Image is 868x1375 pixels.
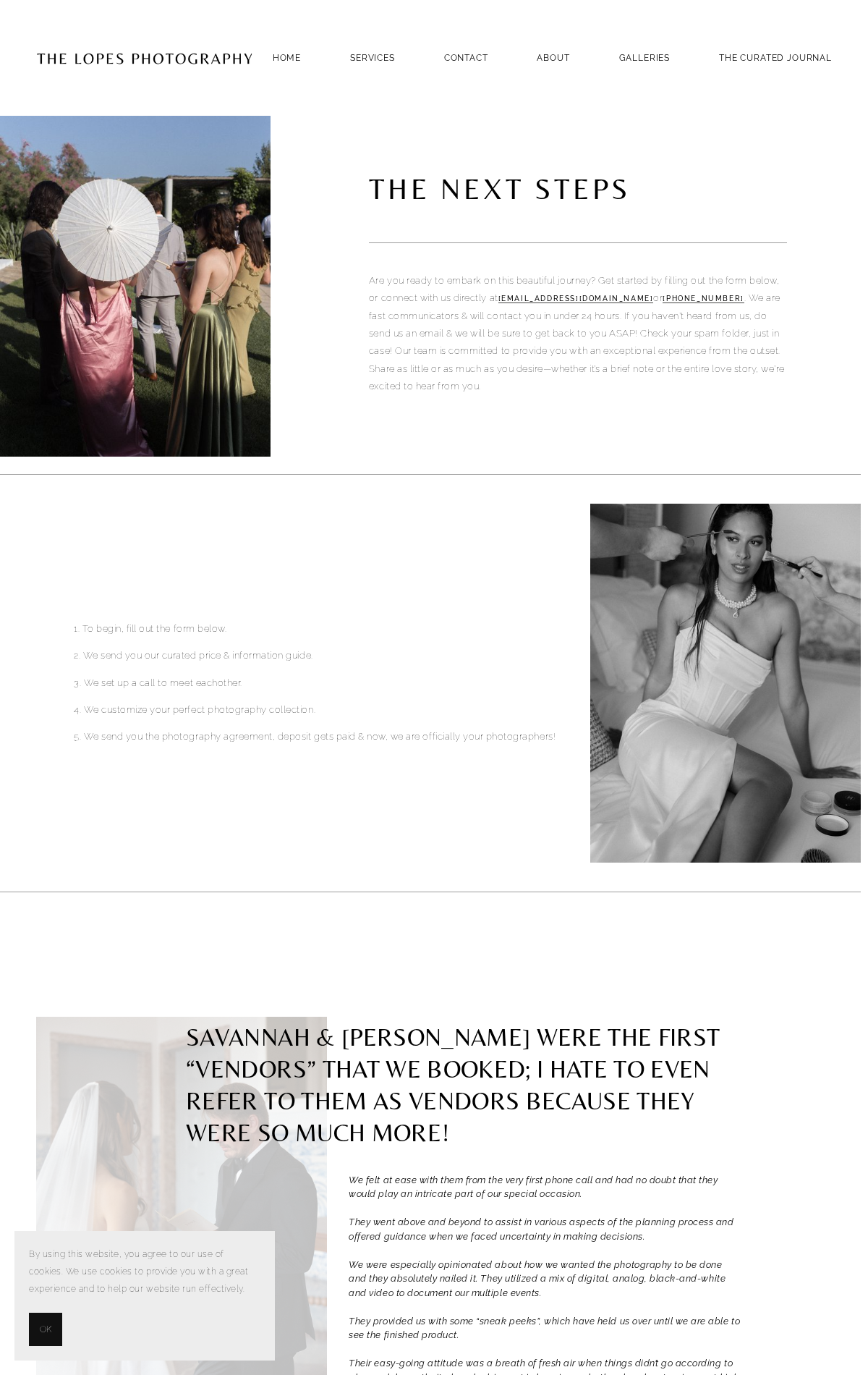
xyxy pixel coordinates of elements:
[369,165,658,213] code: the next steps
[74,728,566,745] p: 5. We send you the photography agreement, deposit gets paid & now, we are officially your photogr...
[74,674,566,692] p: 3. We set up a call to meet eachother.
[29,1313,62,1346] button: OK
[74,701,566,719] p: 4. We customize your perfect photography collection.
[186,1023,726,1147] p: Savannah & [PERSON_NAME] were the first “vendors” that we booked; I hate to even refer to them as...
[444,48,488,67] a: Contact
[29,1245,260,1298] p: By using this website, you agree to our use of cookies. We use cookies to provide you with a grea...
[14,1231,275,1361] section: Cookie banner
[537,48,569,67] a: ABOUT
[350,53,395,63] a: SERVICES
[273,48,301,67] a: Home
[498,295,654,303] a: [EMAIL_ADDRESS][DOMAIN_NAME]
[719,48,832,67] a: THE CURATED JOURNAL
[40,1321,51,1338] span: OK
[663,295,744,303] a: [PHONE_NUMBER]
[74,647,566,664] p: 2. We send you our curated price & information guide.
[74,620,566,638] p: 1. To begin, fill out the form below.
[36,22,253,93] img: Portugal Wedding Photographer | The Lopes Photography
[619,48,671,67] a: GALLERIES
[369,272,787,395] p: Are you ready to embark on this beautiful journey? Get started by filling out the form below, or ...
